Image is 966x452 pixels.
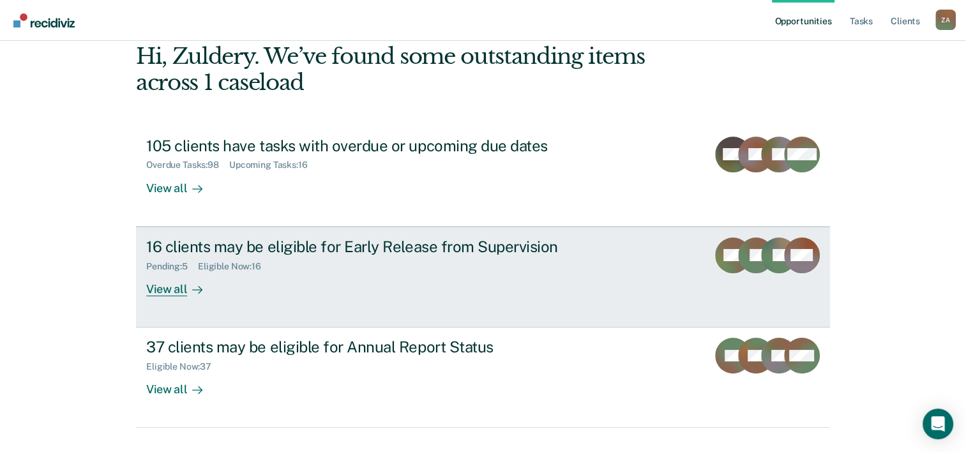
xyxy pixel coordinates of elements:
div: Hi, Zuldery. We’ve found some outstanding items across 1 caseload [136,43,691,96]
div: View all [146,170,218,195]
div: 16 clients may be eligible for Early Release from Supervision [146,237,594,256]
a: 16 clients may be eligible for Early Release from SupervisionPending:5Eligible Now:16View all [136,227,830,328]
button: Profile dropdown button [935,10,956,30]
div: Eligible Now : 16 [198,261,271,272]
div: Open Intercom Messenger [923,409,953,439]
a: 37 clients may be eligible for Annual Report StatusEligible Now:37View all [136,328,830,428]
div: Overdue Tasks : 98 [146,160,229,170]
div: View all [146,372,218,397]
div: Eligible Now : 37 [146,361,222,372]
div: Z A [935,10,956,30]
div: 105 clients have tasks with overdue or upcoming due dates [146,137,594,155]
div: 37 clients may be eligible for Annual Report Status [146,338,594,356]
div: View all [146,271,218,296]
a: 105 clients have tasks with overdue or upcoming due datesOverdue Tasks:98Upcoming Tasks:16View all [136,126,830,227]
div: Pending : 5 [146,261,198,272]
img: Recidiviz [13,13,75,27]
div: Upcoming Tasks : 16 [229,160,318,170]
